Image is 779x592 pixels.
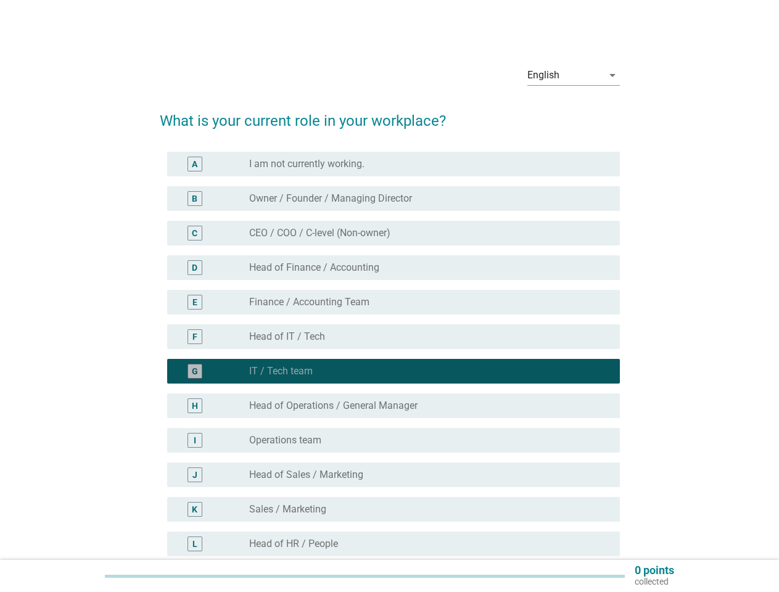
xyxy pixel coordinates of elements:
[249,503,326,516] label: Sales / Marketing
[192,192,197,205] div: B
[192,400,198,413] div: H
[192,538,197,551] div: L
[249,434,321,446] label: Operations team
[635,565,674,576] p: 0 points
[249,158,365,170] label: I am not currently working.
[192,261,197,274] div: D
[249,331,325,343] label: Head of IT / Tech
[192,503,197,516] div: K
[249,365,313,377] label: IT / Tech team
[192,296,197,309] div: E
[160,97,620,132] h2: What is your current role in your workplace?
[249,261,379,274] label: Head of Finance / Accounting
[635,576,674,587] p: collected
[249,400,418,412] label: Head of Operations / General Manager
[194,434,196,447] div: I
[249,469,363,481] label: Head of Sales / Marketing
[249,227,390,239] label: CEO / COO / C-level (Non-owner)
[605,68,620,83] i: arrow_drop_down
[192,227,197,240] div: C
[192,331,197,343] div: F
[527,70,559,81] div: English
[249,296,369,308] label: Finance / Accounting Team
[249,192,412,205] label: Owner / Founder / Managing Director
[192,365,198,378] div: G
[192,469,197,482] div: J
[192,158,197,171] div: A
[249,538,338,550] label: Head of HR / People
